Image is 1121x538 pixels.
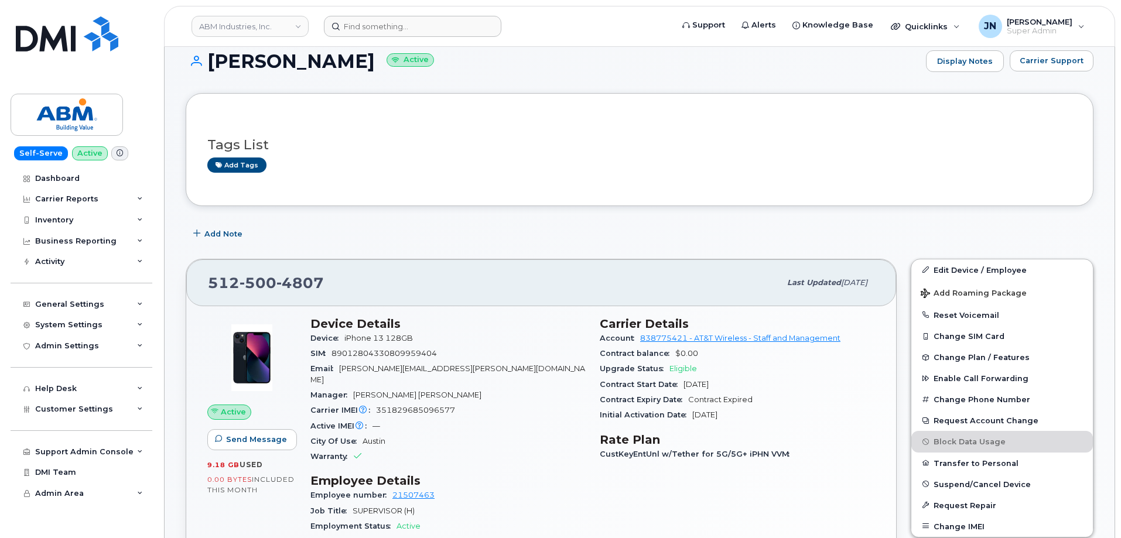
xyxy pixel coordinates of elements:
div: Joe Nguyen Jr. [970,15,1093,38]
span: [PERSON_NAME] [1007,17,1072,26]
a: Knowledge Base [784,13,881,37]
span: used [240,460,263,469]
a: Edit Device / Employee [911,259,1093,280]
span: Active [397,522,421,530]
span: Email [310,364,339,373]
span: Alerts [751,19,776,31]
h3: Carrier Details [600,317,875,331]
span: Austin [363,437,385,446]
span: Contract Expired [688,395,753,404]
span: included this month [207,475,295,494]
span: Warranty [310,452,353,461]
span: [DATE] [841,278,867,287]
button: Request Repair [911,495,1093,516]
img: image20231002-3703462-1ig824h.jpeg [217,323,287,393]
span: — [372,422,380,430]
button: Change Plan / Features [911,347,1093,368]
span: [PERSON_NAME] [PERSON_NAME] [353,390,481,399]
span: Add Note [204,228,242,239]
h1: [PERSON_NAME] [186,51,920,71]
span: Contract balance [600,349,675,358]
span: SUPERVISOR (H) [353,506,415,515]
span: City Of Use [310,437,363,446]
button: Enable Call Forwarding [911,368,1093,389]
span: [PERSON_NAME][EMAIL_ADDRESS][PERSON_NAME][DOMAIN_NAME] [310,364,585,383]
span: 500 [240,274,276,292]
span: SIM [310,349,331,358]
h3: Rate Plan [600,433,875,447]
span: Employee number [310,491,392,499]
span: Carrier IMEI [310,406,376,414]
span: Eligible [669,364,697,373]
button: Change IMEI [911,516,1093,537]
span: 89012804330809959404 [331,349,437,358]
span: [DATE] [692,410,717,419]
button: Carrier Support [1010,50,1093,71]
span: CustKeyEntUnl w/Tether for 5G/5G+ iPHN VVM [600,450,795,458]
span: Support [692,19,725,31]
a: 21507463 [392,491,435,499]
small: Active [387,53,434,67]
button: Add Roaming Package [911,280,1093,304]
span: 4807 [276,274,324,292]
span: Employment Status [310,522,397,530]
button: Send Message [207,429,297,450]
span: 0.00 Bytes [207,475,252,484]
span: Contract Start Date [600,380,683,389]
span: Device [310,334,344,342]
span: Manager [310,390,353,399]
button: Change Phone Number [911,389,1093,410]
span: Active IMEI [310,422,372,430]
a: Alerts [733,13,784,37]
button: Suspend/Cancel Device [911,474,1093,495]
span: Suspend/Cancel Device [934,479,1031,488]
span: Account [600,334,640,342]
a: Display Notes [926,50,1004,73]
span: Add Roaming Package [921,289,1027,300]
span: Initial Activation Date [600,410,692,419]
a: Add tags [207,157,266,172]
span: Send Message [226,434,287,445]
a: ABM Industries, Inc. [192,16,309,37]
span: Contract Expiry Date [600,395,688,404]
span: $0.00 [675,349,698,358]
span: Enable Call Forwarding [934,374,1028,383]
span: Knowledge Base [802,19,873,31]
span: Upgrade Status [600,364,669,373]
h3: Device Details [310,317,586,331]
button: Change SIM Card [911,325,1093,347]
input: Find something... [324,16,501,37]
span: [DATE] [683,380,709,389]
span: Quicklinks [905,22,948,31]
span: 512 [208,274,324,292]
button: Block Data Usage [911,431,1093,452]
h3: Tags List [207,138,1072,152]
button: Transfer to Personal [911,453,1093,474]
span: Active [221,406,246,417]
span: Job Title [310,506,353,515]
button: Request Account Change [911,410,1093,431]
span: Carrier Support [1020,55,1084,66]
span: 9.18 GB [207,461,240,469]
span: Last updated [787,278,841,287]
div: Quicklinks [883,15,968,38]
span: 351829685096577 [376,406,455,414]
span: JN [984,19,996,33]
span: iPhone 13 128GB [344,334,413,342]
h3: Employee Details [310,474,586,488]
button: Reset Voicemail [911,304,1093,325]
a: 838775421 - AT&T Wireless - Staff and Management [640,334,840,342]
span: Change Plan / Features [934,353,1030,362]
button: Add Note [186,224,252,245]
a: Support [674,13,733,37]
span: Super Admin [1007,26,1072,36]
